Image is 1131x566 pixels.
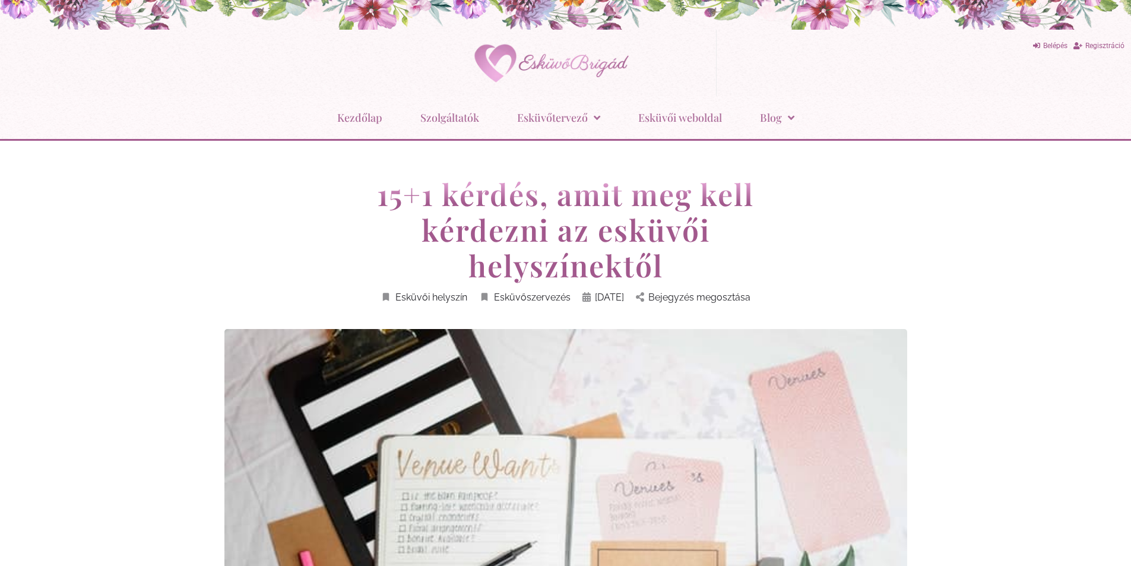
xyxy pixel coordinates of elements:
[340,176,791,283] h1: 15+1 kérdés, amit meg kell kérdezni az esküvői helyszínektől
[1043,42,1067,50] span: Belépés
[636,289,750,305] a: Bejegyzés megosztása
[337,102,382,133] a: Kezdőlap
[479,289,571,305] a: Esküvőszervezés
[1085,42,1124,50] span: Regisztráció
[517,102,600,133] a: Esküvőtervező
[1033,38,1067,54] a: Belépés
[638,102,722,133] a: Esküvői weboldal
[420,102,479,133] a: Szolgáltatók
[760,102,794,133] a: Blog
[595,289,624,305] span: [DATE]
[1073,38,1124,54] a: Regisztráció
[381,289,467,305] a: Esküvői helyszín
[6,102,1125,133] nav: Menu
